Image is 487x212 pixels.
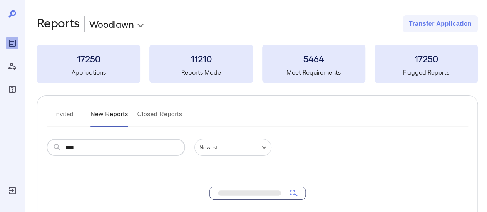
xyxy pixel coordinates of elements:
[89,18,134,30] p: Woodlawn
[37,52,140,65] h3: 17250
[6,60,18,72] div: Manage Users
[375,68,478,77] h5: Flagged Reports
[149,68,253,77] h5: Reports Made
[47,108,81,127] button: Invited
[149,52,253,65] h3: 11210
[6,37,18,49] div: Reports
[90,108,128,127] button: New Reports
[262,68,365,77] h5: Meet Requirements
[6,83,18,95] div: FAQ
[137,108,182,127] button: Closed Reports
[37,15,80,32] h2: Reports
[375,52,478,65] h3: 17250
[403,15,478,32] button: Transfer Application
[37,68,140,77] h5: Applications
[194,139,271,156] div: Newest
[37,45,478,83] summary: 17250Applications11210Reports Made5464Meet Requirements17250Flagged Reports
[262,52,365,65] h3: 5464
[6,184,18,197] div: Log Out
